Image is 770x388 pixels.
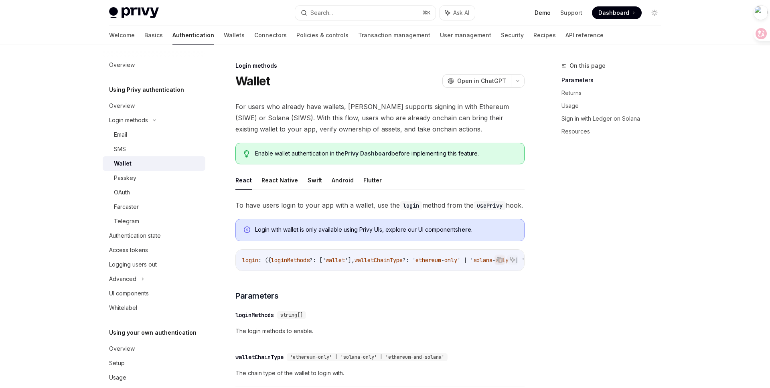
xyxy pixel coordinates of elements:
[255,226,516,234] span: Login with wallet is only available using Privy UIs, explore our UI components .
[363,171,382,190] button: Flutter
[244,150,249,158] svg: Tip
[235,311,274,319] div: loginMethods
[598,9,629,17] span: Dashboard
[561,74,667,87] a: Parameters
[172,26,214,45] a: Authentication
[310,257,326,264] span: ?: ['
[235,200,525,211] span: To have users login to your app with a wallet, use the method from the hook.
[224,26,245,45] a: Wallets
[494,255,505,265] button: Copy the contents from the code block
[235,74,270,88] h1: Wallet
[308,171,322,190] button: Swift
[261,171,298,190] button: React Native
[235,62,525,70] div: Login methods
[422,10,431,16] span: ⌘ K
[492,257,496,264] span: -
[103,342,205,356] a: Overview
[442,74,511,88] button: Open in ChatGPT
[103,286,205,301] a: UI components
[400,201,422,210] code: login
[344,150,391,157] a: Privy Dashboard
[440,6,475,20] button: Ask AI
[144,26,163,45] a: Basics
[235,101,525,135] span: For users who already have wallets, [PERSON_NAME] supports signing in with Ethereum (SIWE) or Sol...
[109,373,126,382] div: Usage
[569,61,606,71] span: On this page
[533,26,556,45] a: Recipes
[295,6,436,20] button: Search...⌘K
[561,112,667,125] a: Sign in with Ledger on Solana
[592,6,642,19] a: Dashboard
[565,26,604,45] a: API reference
[109,358,125,368] div: Setup
[114,202,139,212] div: Farcaster
[109,328,197,337] h5: Using your own authentication
[114,188,130,197] div: OAuth
[561,99,667,112] a: Usage
[474,201,506,210] code: usePrivy
[458,226,471,233] a: here
[310,8,333,18] div: Search...
[103,99,205,113] a: Overview
[440,26,491,45] a: User management
[109,7,159,18] img: light logo
[244,226,252,234] svg: Info
[103,171,205,185] a: Passkey
[109,26,135,45] a: Welcome
[326,257,345,264] span: wallet
[290,354,444,360] span: 'ethereum-only' | 'solana-only' | 'ethereum-and-solana'
[109,344,135,354] div: Overview
[109,245,148,255] div: Access tokens
[358,26,430,45] a: Transaction management
[332,171,354,190] button: Android
[103,200,205,214] a: Farcaster
[103,142,205,156] a: SMS
[109,115,148,125] div: Login methods
[444,257,457,264] span: only
[561,87,667,99] a: Returns
[235,290,278,301] span: Parameters
[235,326,525,336] span: The login methods to enable.
[415,257,441,264] span: ethereum
[457,257,473,264] span: ' | '
[457,77,506,85] span: Open in ChatGPT
[114,216,139,226] div: Telegram
[258,257,271,264] span: : ({
[103,257,205,272] a: Logging users out
[109,274,136,284] div: Advanced
[114,144,126,154] div: SMS
[235,171,252,190] button: React
[103,356,205,370] a: Setup
[103,58,205,72] a: Overview
[355,257,403,264] span: walletChainType
[473,257,492,264] span: solana
[507,255,518,265] button: Ask AI
[109,85,184,95] h5: Using Privy authentication
[109,260,157,269] div: Logging users out
[114,159,132,168] div: Wallet
[109,303,137,313] div: Whitelabel
[103,228,205,243] a: Authentication state
[114,130,127,139] div: Email
[345,257,355,264] span: '],
[254,26,287,45] a: Connectors
[109,231,161,240] div: Authentication state
[103,243,205,257] a: Access tokens
[235,353,284,361] div: walletChainType
[109,101,135,111] div: Overview
[103,214,205,228] a: Telegram
[648,6,661,19] button: Toggle dark mode
[103,156,205,171] a: Wallet
[103,370,205,385] a: Usage
[535,9,551,17] a: Demo
[453,9,469,17] span: Ask AI
[560,9,582,17] a: Support
[255,150,516,158] span: Enable wallet authentication in the before implementing this feature.
[441,257,444,264] span: -
[280,312,303,318] span: string[]
[109,60,135,70] div: Overview
[235,368,525,378] span: The chain type of the wallet to login with.
[114,173,136,183] div: Passkey
[271,257,310,264] span: loginMethods
[561,125,667,138] a: Resources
